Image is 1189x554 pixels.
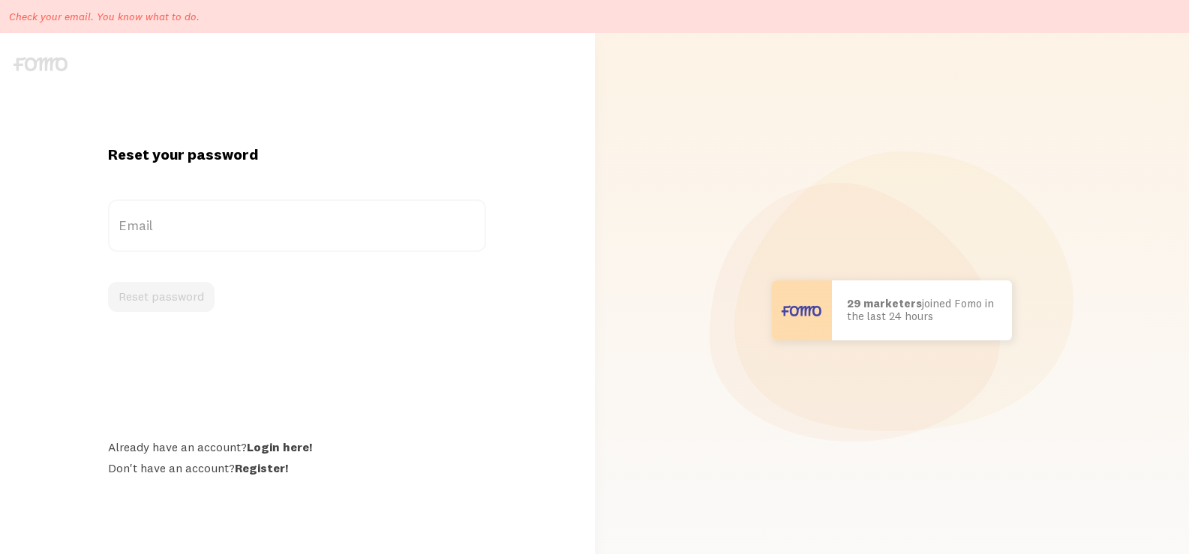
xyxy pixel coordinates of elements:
[14,57,68,71] img: fomo-logo-gray-b99e0e8ada9f9040e2984d0d95b3b12da0074ffd48d1e5cb62ac37fc77b0b268.svg
[235,460,288,475] a: Register!
[247,439,312,454] a: Login here!
[847,298,997,322] p: joined Fomo in the last 24 hours
[772,280,832,340] img: User avatar
[847,296,922,310] b: 29 marketers
[9,9,200,24] p: Check your email. You know what to do.
[108,199,486,252] label: Email
[108,439,486,454] div: Already have an account?
[108,145,486,164] h1: Reset your password
[108,460,486,475] div: Don't have an account?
